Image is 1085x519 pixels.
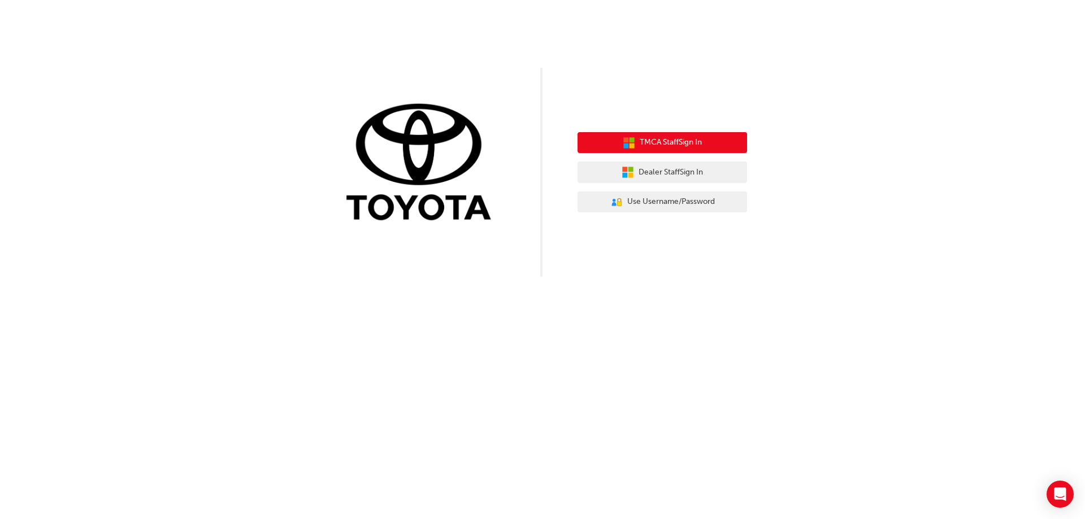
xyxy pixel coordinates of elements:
[578,132,747,154] button: TMCA StaffSign In
[1047,481,1074,508] div: Open Intercom Messenger
[627,195,715,208] span: Use Username/Password
[578,191,747,213] button: Use Username/Password
[639,166,703,179] span: Dealer Staff Sign In
[578,162,747,183] button: Dealer StaffSign In
[338,101,507,226] img: Trak
[640,136,702,149] span: TMCA Staff Sign In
